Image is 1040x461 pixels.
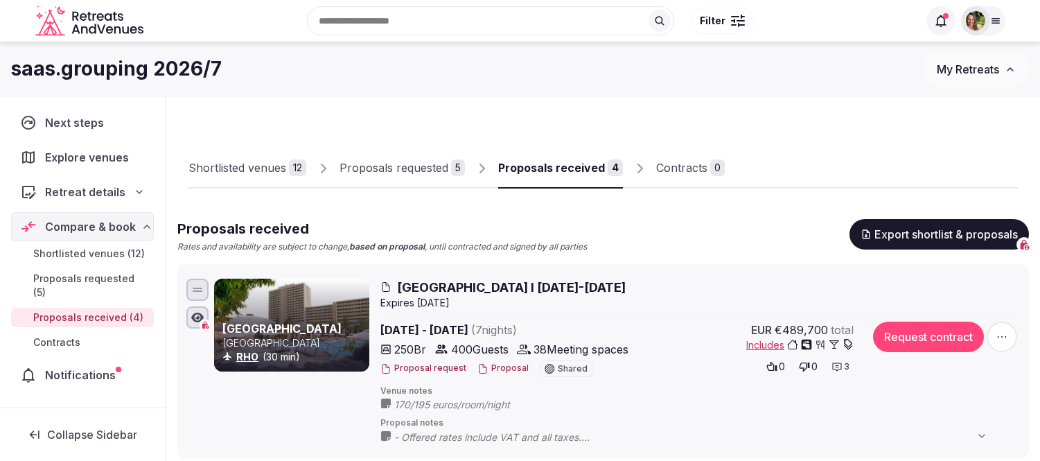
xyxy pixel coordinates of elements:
span: 38 Meeting spaces [534,341,628,358]
span: My Retreats [937,62,999,76]
span: Shared [558,365,588,373]
span: Shortlisted venues (12) [33,247,145,261]
span: ( 7 night s ) [471,323,517,337]
span: - Offered rates include VAT and all taxes. - Meeting and breakout rooms: During set up and disman... [394,430,1001,444]
div: Shortlisted venues [188,159,286,176]
span: 400 Guests [451,341,509,358]
a: Contracts0 [656,148,725,189]
a: Shortlisted venues (12) [11,244,154,263]
span: 3 [844,361,849,373]
div: 12 [289,159,306,176]
span: Proposal notes [380,417,1020,429]
span: 0 [779,360,785,374]
button: 0 [795,357,822,376]
button: RHO [236,350,258,364]
span: 0 [811,360,818,374]
span: [DATE] - [DATE] [380,322,628,338]
div: Proposals requested [340,159,448,176]
span: Explore venues [45,149,134,166]
span: Contracts [33,336,80,349]
strong: based on proposal [349,241,425,252]
span: [GEOGRAPHIC_DATA] I [DATE]-[DATE] [397,279,626,296]
div: Proposals received [498,159,605,176]
img: Shay Tippie [966,11,985,31]
span: Retreat details [45,184,125,200]
span: €489,700 [775,322,828,338]
a: Explore venues [11,143,154,172]
a: Shortlisted venues12 [188,148,306,189]
h1: saas.grouping 2026/7 [11,55,222,82]
span: Notifications [45,367,121,383]
a: Proposals requested5 [340,148,465,189]
span: Compare & book [45,218,136,235]
span: total [831,322,854,338]
button: Request contract [873,322,984,352]
a: Proposals requested (5) [11,269,154,302]
a: Visit the homepage [35,6,146,37]
a: Contracts [11,333,154,352]
button: Proposal [477,363,529,374]
button: Filter [691,8,754,34]
div: Contracts [656,159,707,176]
p: [GEOGRAPHIC_DATA] [222,336,367,350]
div: 4 [608,159,623,176]
a: Proposals received (4) [11,308,154,327]
span: 170/195 euros/room/night [394,398,538,412]
span: Collapse Sidebar [47,428,137,442]
span: Proposals received (4) [33,311,143,324]
div: Expire s [DATE] [380,296,1020,310]
span: Next steps [45,114,109,131]
svg: Retreats and Venues company logo [35,6,146,37]
div: (30 min) [222,350,367,364]
button: My Retreats [924,52,1029,87]
button: 0 [762,357,789,376]
h2: Proposals received [177,219,587,238]
button: Export shortlist & proposals [849,219,1029,250]
a: RHO [236,351,258,363]
p: Rates and availability are subject to change, , until contracted and signed by all parties [177,241,587,253]
span: Proposals requested (5) [33,272,148,299]
button: Includes [746,338,854,352]
div: 5 [451,159,465,176]
a: Proposals received4 [498,148,623,189]
span: EUR [751,322,772,338]
a: Next steps [11,108,154,137]
a: Notifications [11,360,154,390]
span: Filter [700,14,725,28]
a: [GEOGRAPHIC_DATA] [222,322,342,336]
button: Collapse Sidebar [11,419,154,450]
span: 250 Br [394,341,426,358]
div: 0 [710,159,725,176]
span: Venue notes [380,385,1020,397]
button: Proposal request [380,363,466,374]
